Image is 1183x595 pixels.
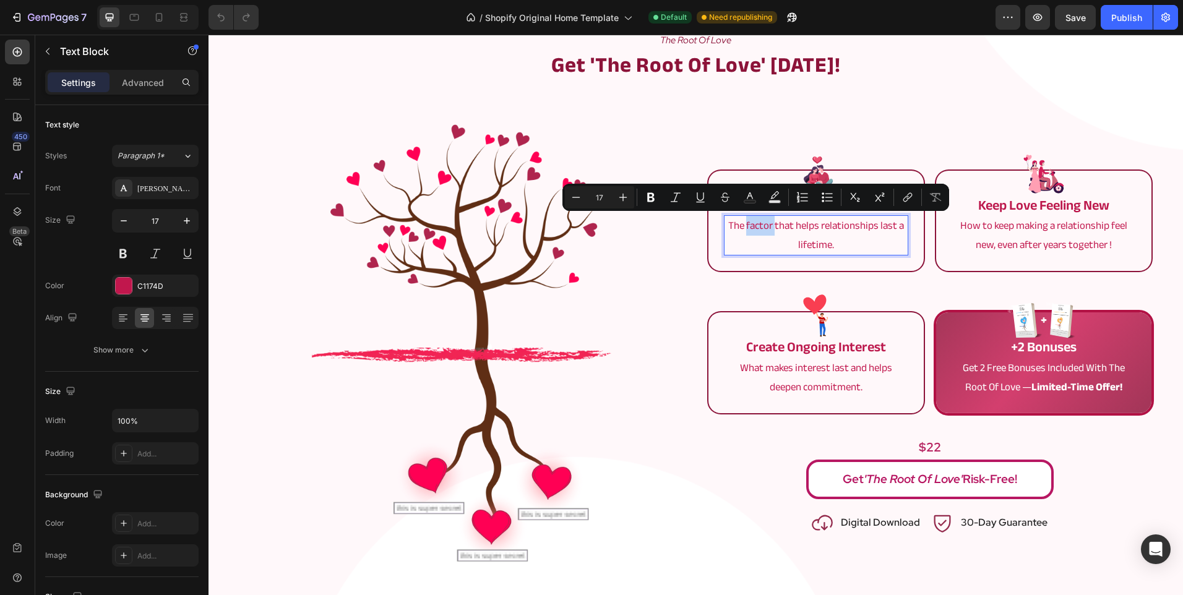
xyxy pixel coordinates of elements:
p: keep love feeling new [744,162,926,180]
img: root_41.png [586,118,629,161]
p: create ongoing interest [517,304,699,322]
p: How to keep making a relationship feel new, even after years together ! [744,182,926,220]
button: <p>Get <i>'The Root of Love'</i> Risk-Free!</p> [598,425,845,464]
iframe: Design area [209,35,1183,595]
div: Styles [45,150,67,161]
i: 'The Root of Love' [655,437,754,452]
div: Publish [1111,11,1142,24]
div: 450 [12,132,30,142]
div: Size [45,383,78,400]
div: Add... [137,448,196,460]
div: Image [45,550,67,561]
div: Open Intercom Messenger [1141,534,1171,564]
p: What makes interest last and helps deepen commitment. [517,324,699,362]
input: Auto [113,409,198,432]
button: Paragraph 1* [112,145,199,167]
p: +2 bonuses [744,304,926,322]
div: Beta [9,226,30,236]
div: Rich Text Editor. Editing area: main [515,181,700,221]
p: $22 [501,405,942,421]
div: Align [45,310,80,327]
h2: get 'the root of love' [DATE]! [116,15,859,45]
div: Color [45,518,64,529]
img: root_69.png [87,83,419,553]
button: Show more [45,339,199,361]
p: Text Block [60,44,165,59]
div: Text style [45,119,79,131]
div: C1174D [137,281,196,292]
div: Width [45,415,66,426]
strong: limited-time offer! [823,343,914,362]
button: Save [1055,5,1096,30]
p: The factor that helps relationships last a lifetime. [517,182,699,220]
img: roo_100.png [814,118,857,161]
div: Color [45,280,64,291]
p: Get Risk-Free! [634,434,809,455]
div: Padding [45,448,74,459]
div: Editor contextual toolbar [562,184,949,211]
p: Advanced [122,76,164,89]
span: Save [1065,12,1086,23]
div: Add... [137,550,196,562]
span: Need republishing [709,12,772,23]
p: 30-Day Guarantee [752,481,839,495]
span: Shopify Original Home Template [485,11,619,24]
div: [PERSON_NAME] [137,183,196,194]
p: get 2 free bonuses included with the root of love — [744,324,926,362]
div: Background [45,487,105,503]
span: / [480,11,483,24]
p: Settings [61,76,96,89]
button: Publish [1101,5,1153,30]
span: Paragraph 1* [118,150,165,161]
div: Add... [137,518,196,529]
div: Size [45,212,78,229]
img: Content_For_the_root_6_-Photoroom.png [586,259,629,302]
button: 7 [5,5,92,30]
p: makes love last [517,162,699,180]
div: Undo/Redo [209,5,259,30]
div: Font [45,182,61,194]
div: Show more [93,344,151,356]
p: Digital Download [632,481,712,495]
p: 7 [81,10,87,25]
span: Default [661,12,687,23]
img: root_73.png [798,265,872,307]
